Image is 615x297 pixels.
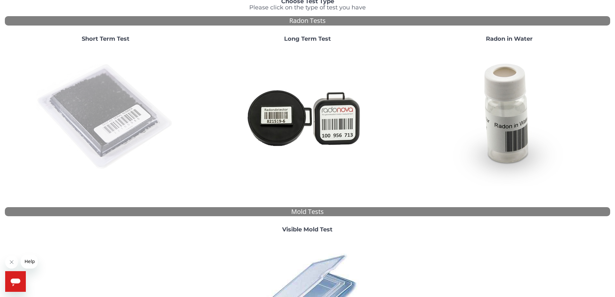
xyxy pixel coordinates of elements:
[238,48,377,186] img: Radtrak2vsRadtrak3.jpg
[82,35,129,42] strong: Short Term Test
[5,271,26,292] iframe: Button to launch messaging window
[486,35,533,42] strong: Radon in Water
[36,48,175,186] img: ShortTerm.jpg
[249,4,366,11] span: Please click on the type of test you have
[440,48,579,186] img: RadoninWater.jpg
[282,226,333,233] strong: Visible Mold Test
[21,254,38,269] iframe: Message from company
[284,35,331,42] strong: Long Term Test
[5,207,610,217] div: Mold Tests
[5,256,18,269] iframe: Close message
[5,16,610,26] div: Radon Tests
